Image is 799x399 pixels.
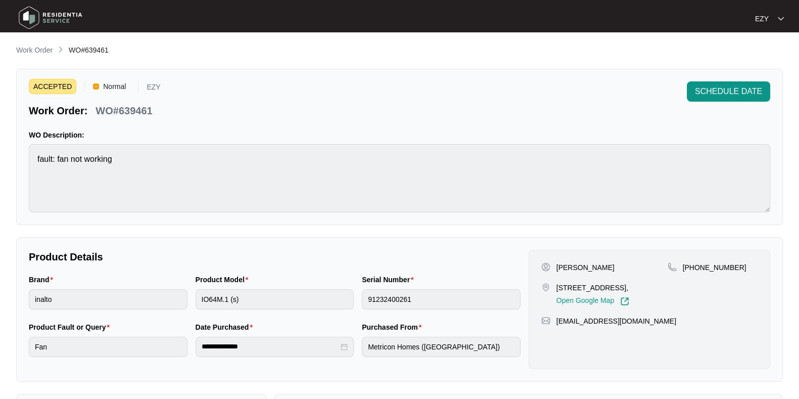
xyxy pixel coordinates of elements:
[695,85,762,98] span: SCHEDULE DATE
[69,46,109,54] span: WO#639461
[196,322,257,332] label: Date Purchased
[620,297,629,306] img: Link-External
[29,289,187,309] input: Brand
[668,262,677,272] img: map-pin
[16,45,53,55] p: Work Order
[99,79,130,94] span: Normal
[687,81,770,102] button: SCHEDULE DATE
[541,262,550,272] img: user-pin
[556,297,629,306] a: Open Google Map
[362,289,521,309] input: Serial Number
[683,262,746,273] p: [PHONE_NUMBER]
[29,130,770,140] p: WO Description:
[15,3,86,33] img: residentia service logo
[29,104,87,118] p: Work Order:
[29,250,521,264] p: Product Details
[362,275,417,285] label: Serial Number
[57,46,65,54] img: chevron-right
[362,337,521,357] input: Purchased From
[556,283,629,293] p: [STREET_ADDRESS],
[196,289,354,309] input: Product Model
[29,275,57,285] label: Brand
[362,322,426,332] label: Purchased From
[29,144,770,212] textarea: fault: fan not working
[556,262,615,273] p: [PERSON_NAME]
[29,79,76,94] span: ACCEPTED
[202,341,339,352] input: Date Purchased
[29,337,187,357] input: Product Fault or Query
[147,83,160,94] p: EZY
[14,45,55,56] a: Work Order
[556,316,676,326] p: [EMAIL_ADDRESS][DOMAIN_NAME]
[93,83,99,90] img: Vercel Logo
[541,316,550,325] img: map-pin
[96,104,152,118] p: WO#639461
[29,322,114,332] label: Product Fault or Query
[541,283,550,292] img: map-pin
[196,275,253,285] label: Product Model
[755,14,769,24] p: EZY
[778,16,784,21] img: dropdown arrow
